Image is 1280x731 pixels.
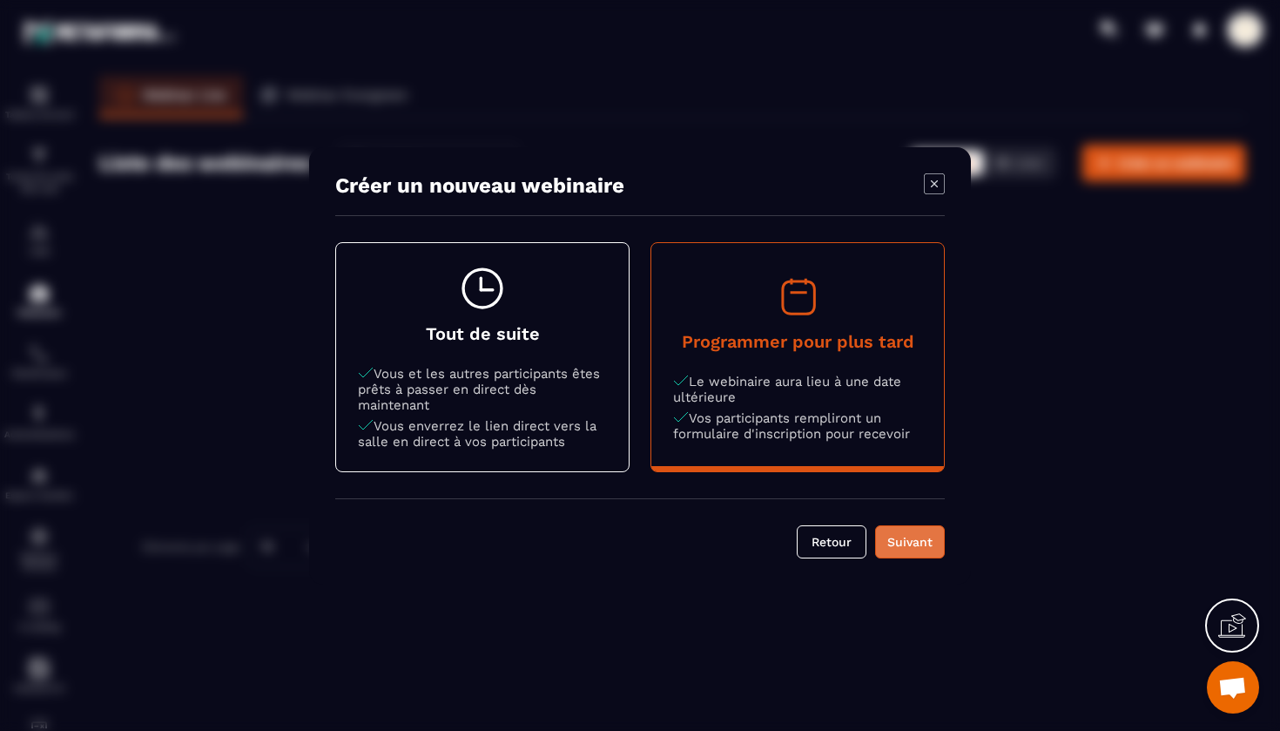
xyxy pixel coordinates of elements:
div: Ouvrir le chat [1207,661,1259,714]
div: Suivant [886,533,933,551]
p: Vous et les autres participants êtes prêts à passer en direct dès maintenant [358,366,607,413]
button: Retour [797,525,866,558]
p: Vous enverrez le lien direct vers la salle en direct à vos participants [358,418,607,450]
button: Suivant [875,525,945,558]
p: Vos participants rempliront un formulaire d'inscription pour recevoir [673,410,922,442]
button: Programmer pour plus tardLe webinaire aura lieu à une date ultérieureVos participants rempliront ... [651,251,944,464]
p: Le webinaire aura lieu à une date ultérieure [673,374,922,405]
h4: Créer un nouveau webinaire [335,173,624,198]
h4: Programmer pour plus tard [673,331,922,352]
h4: Tout de suite [358,323,607,344]
button: Tout de suiteVous et les autres participants êtes prêts à passer en direct dès maintenantVous env... [336,243,629,471]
